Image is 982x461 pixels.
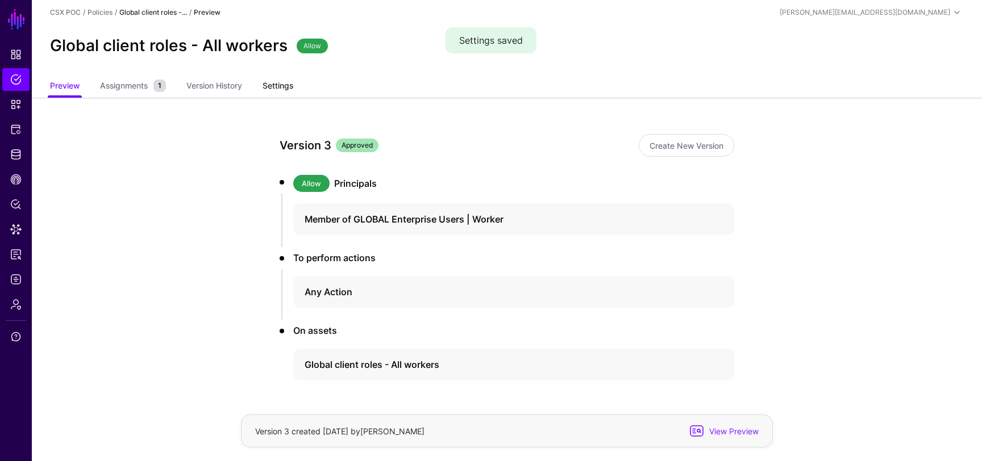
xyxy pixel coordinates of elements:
[153,79,166,92] small: 1
[446,27,536,53] div: Settings saved
[10,99,22,110] span: Snippets
[2,218,30,241] a: Data Lens
[263,76,293,98] a: Settings
[293,251,734,265] h3: To perform actions
[305,212,702,226] h4: Member of GLOBAL Enterprise Users | Worker
[2,243,30,266] a: Reports
[50,76,80,98] a: Preview
[336,139,378,152] span: Approved
[81,7,88,18] div: /
[305,285,702,299] h4: Any Action
[2,268,30,291] a: Logs
[10,124,22,135] span: Protected Systems
[334,177,734,190] h3: Principals
[293,175,330,192] span: Allow
[305,358,702,371] h4: Global client roles - All workers
[2,168,30,191] a: CAEP Hub
[639,134,734,157] a: Create New Version
[10,49,22,60] span: Dashboard
[2,193,30,216] a: Policy Lens
[10,274,22,285] span: Logs
[50,36,288,56] h2: Global client roles - All workers
[280,136,331,154] div: Version 3
[293,324,734,337] h3: On assets
[187,7,194,18] div: /
[100,76,166,98] a: Assignments1
[10,174,22,185] span: CAEP Hub
[705,425,760,437] span: View Preview
[2,93,30,116] a: Snippets
[2,118,30,141] a: Protected Systems
[10,299,22,310] span: Admin
[97,79,151,91] span: Assignments
[360,426,425,436] app-identifier: [PERSON_NAME]
[10,199,22,210] span: Policy Lens
[113,7,119,18] div: /
[10,149,22,160] span: Identity Data Fabric
[10,74,22,85] span: Policies
[297,39,328,53] span: Allow
[50,8,81,16] a: CSX POC
[2,293,30,316] a: Admin
[2,143,30,166] a: Identity Data Fabric
[2,43,30,66] a: Dashboard
[10,224,22,235] span: Data Lens
[2,68,30,91] a: Policies
[194,8,220,16] strong: Preview
[88,8,113,16] a: Policies
[253,425,688,437] div: Version 3 created [DATE] by
[780,7,950,18] div: [PERSON_NAME][EMAIL_ADDRESS][DOMAIN_NAME]
[7,7,26,32] a: SGNL
[186,76,242,98] a: Version History
[119,8,187,16] strong: Global client roles -...
[10,249,22,260] span: Reports
[10,331,22,342] span: Support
